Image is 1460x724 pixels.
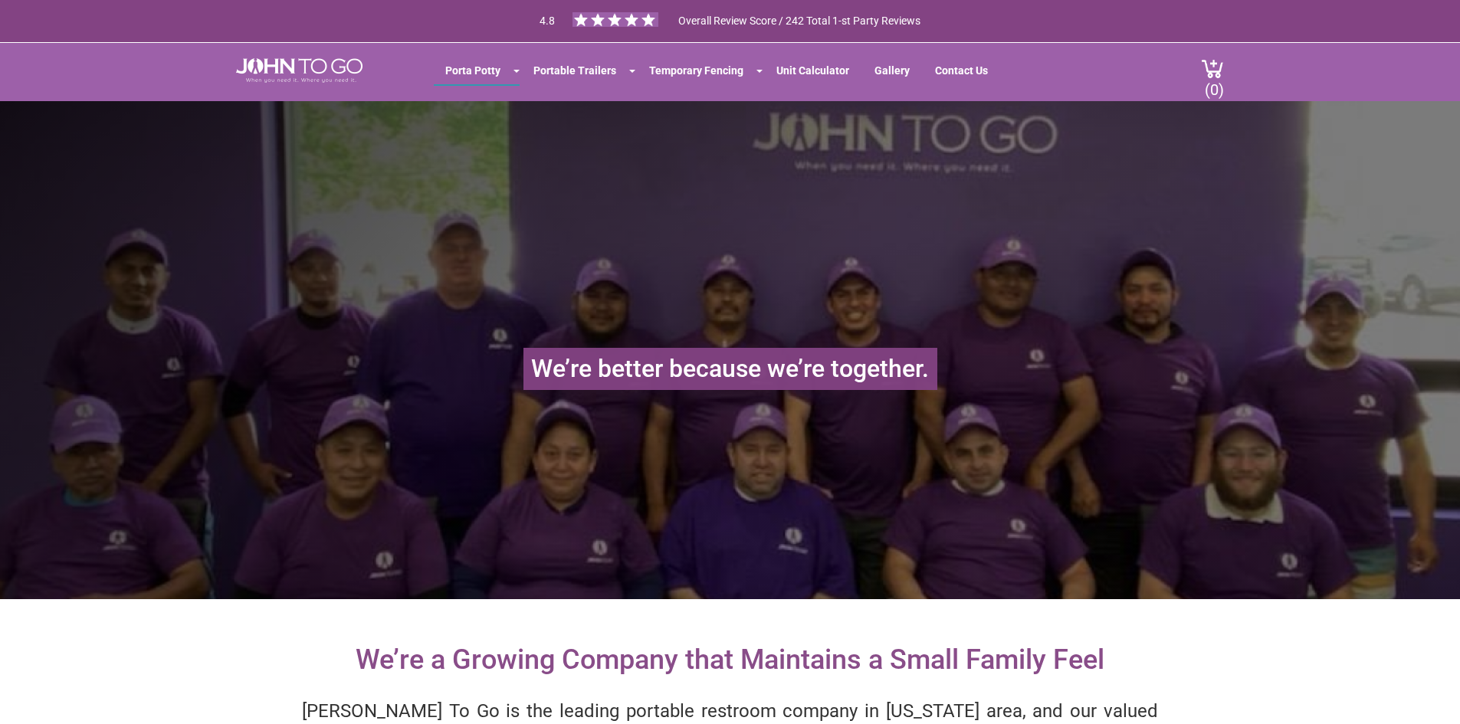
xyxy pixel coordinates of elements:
[540,15,555,27] span: 4.8
[522,57,628,84] a: Portable Trailers
[340,630,1120,691] h2: We’re a Growing Company that Maintains a Small Family Feel
[638,57,755,84] a: Temporary Fencing
[1204,68,1224,99] span: (0)
[236,58,363,83] img: JOHN to go
[678,15,920,57] span: Overall Review Score / 242 Total 1-st Party Reviews
[523,348,937,390] h1: We’re better because we’re together.
[924,57,999,84] a: Contact Us
[1201,58,1224,79] img: cart a
[434,57,512,84] a: Porta Potty
[863,57,921,84] a: Gallery
[765,57,861,84] a: Unit Calculator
